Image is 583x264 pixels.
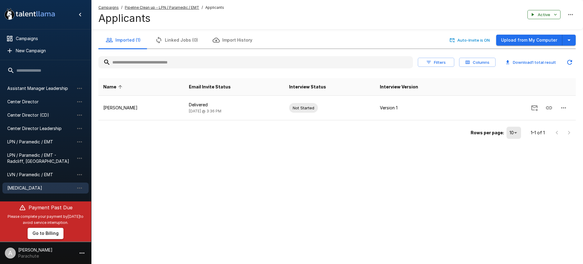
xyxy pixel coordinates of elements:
button: Download1 total result [500,58,561,67]
span: Applicants [205,5,224,11]
p: Version 1 [380,105,463,111]
span: / [202,5,203,11]
p: Rows per page: [471,130,504,136]
button: Auto-Invite is ON [448,36,491,45]
span: Interview Status [289,83,326,91]
p: [PERSON_NAME] [103,105,179,111]
h4: Applicants [98,12,224,25]
button: Updated Today - 8:51 PM [564,56,576,68]
span: Email Invite Status [189,83,231,91]
button: Imported (1) [98,32,148,49]
div: 10 [506,127,521,139]
button: Filters [418,58,454,67]
span: Copy Interview Link [542,105,556,110]
button: Import History [205,32,260,49]
button: Linked Jobs (0) [148,32,205,49]
span: [DATE] @ 3:36 PM [189,109,221,113]
u: Pipeline Clean up - LPN / Paramedic / EMT [125,5,199,10]
p: Delivered [189,102,279,108]
p: 1–1 of 1 [531,130,545,136]
u: Campaigns [98,5,119,10]
span: Interview Version [380,83,418,91]
span: Name [103,83,124,91]
button: Columns [459,58,496,67]
span: / [121,5,122,11]
span: Send Invitation [527,105,542,110]
span: Not Started [289,105,318,111]
button: Active [527,10,561,19]
button: Upload from My Computer [496,35,562,46]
